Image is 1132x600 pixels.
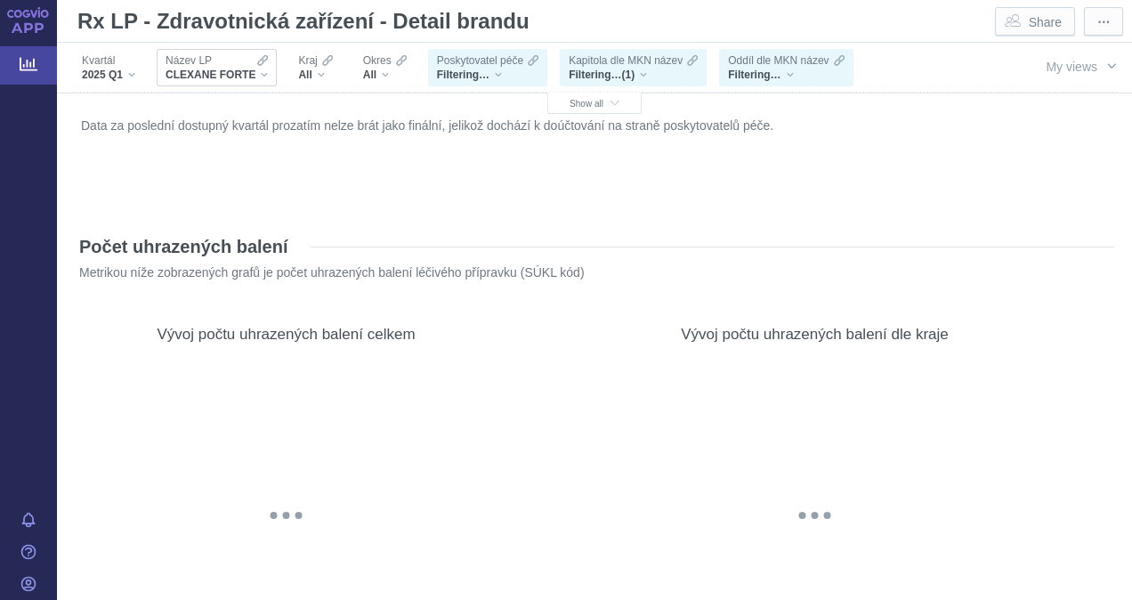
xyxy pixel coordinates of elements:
span: All [363,68,376,82]
div: Filters [70,43,985,142]
span: Filtering… [569,68,621,82]
span: Název LP [166,53,212,68]
h1: Rx LP - Zdravotnická zařízení - Detail brandu [70,4,538,39]
div: Poskytovatel péčeFiltering… [428,49,547,86]
div: More actions [474,286,506,318]
span: All [298,68,311,82]
div: KrajAll [289,49,341,86]
button: Show all [547,93,642,114]
span: Filtering… [728,68,780,82]
button: My views [1029,49,1132,83]
div: OkresAll [354,49,416,86]
div: Vývoj počtu uhrazených balení dle kraje [681,325,949,344]
div: Show as table [1050,286,1082,318]
span: (1) [621,68,635,82]
span: 2025 Q1 [82,68,123,82]
span: Filtering… [437,68,489,82]
span: Share [1029,13,1062,31]
button: Share dashboard [995,7,1075,36]
p: Data za poslední dostupný kvartál prozatím nelze brát jako finální, jelikož dochází k doúčtování ... [81,118,1108,134]
div: Vývoj počtu uhrazených balení celkem [157,325,415,344]
span: My views [1046,60,1097,74]
span: CLEXANE FORTE [166,68,255,82]
span: Kapitola dle MKN název [569,53,683,68]
button: More actions [1084,7,1123,36]
div: Kapitola dle MKN názevFiltering…(1) [560,49,707,86]
h2: Počet uhrazených balení [79,235,288,258]
span: Poskytovatel péče [437,53,523,68]
span: Kraj [298,53,317,68]
div: Název LPCLEXANE FORTE [157,49,277,86]
p: Metrikou níže zobrazených grafů je počet uhrazených balení léčivého přípravku (SÚKL kód) [79,264,1058,281]
span: Oddíl dle MKN název [728,53,829,68]
div: More actions [1091,286,1123,318]
div: Oddíl dle MKN názevFiltering… [719,49,853,86]
span: Show all [570,99,619,109]
div: Kvartál2025 Q1 [73,49,144,86]
div: Show as table [433,286,465,318]
span: Kvartál [82,53,115,68]
span: Okres [363,53,392,68]
span: ⋯ [1097,13,1110,31]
